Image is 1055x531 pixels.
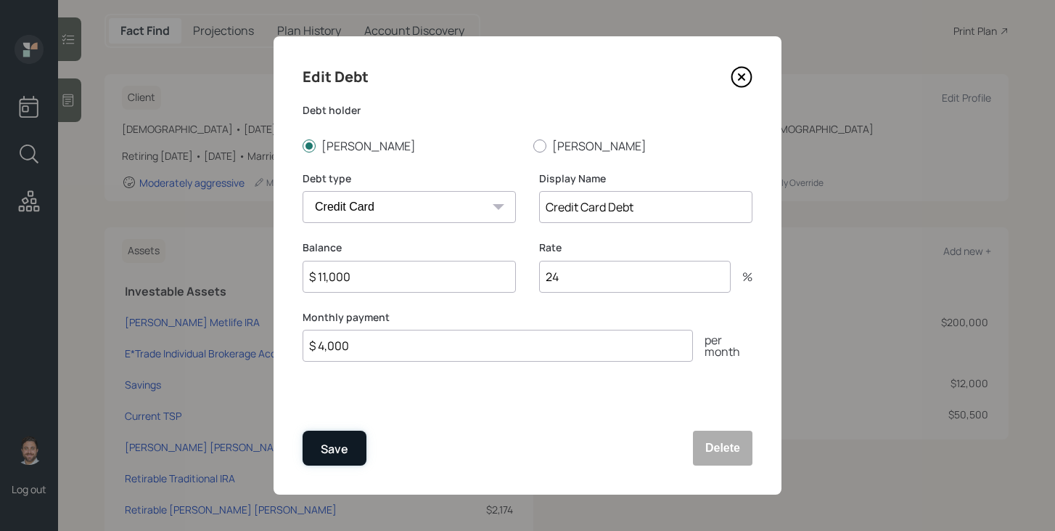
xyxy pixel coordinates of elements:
label: [PERSON_NAME] [303,138,522,154]
label: Display Name [539,171,752,186]
label: Monthly payment [303,310,752,325]
label: Debt type [303,171,516,186]
button: Delete [693,431,752,466]
label: [PERSON_NAME] [533,138,752,154]
button: Save [303,431,366,466]
h4: Edit Debt [303,65,369,89]
label: Balance [303,240,516,255]
div: Save [321,439,348,459]
label: Debt holder [303,103,752,118]
div: % [731,271,752,283]
div: per month [693,334,752,357]
label: Rate [539,240,752,255]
